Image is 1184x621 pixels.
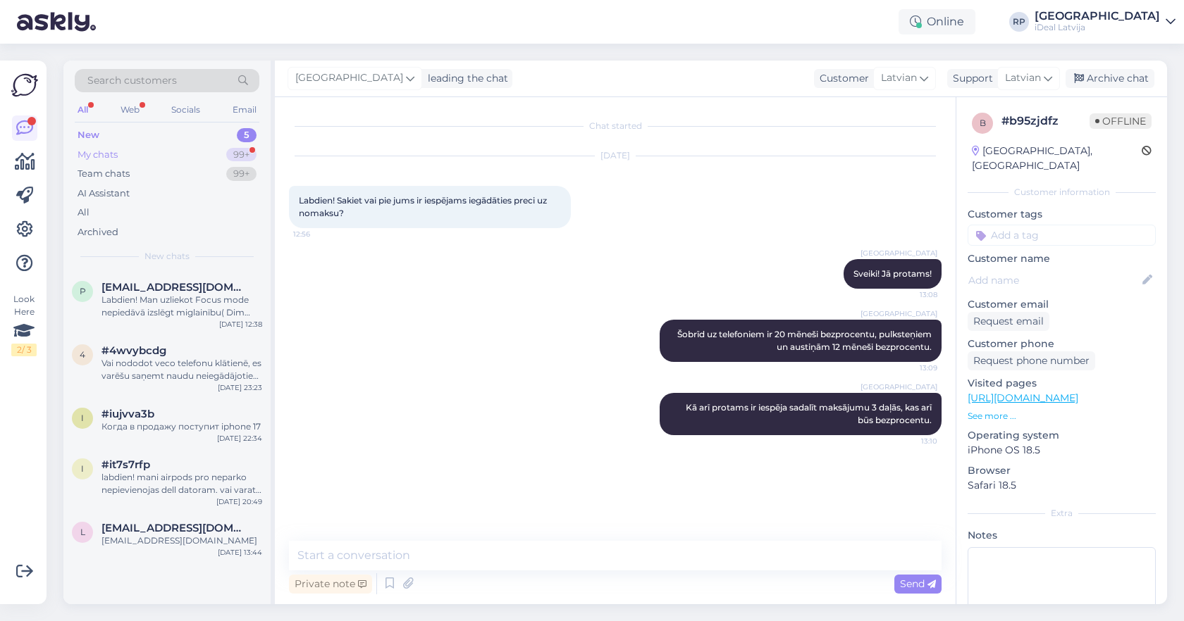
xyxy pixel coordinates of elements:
span: Šobrīd uz telefoniem ir 20 mēneši bezprocentu, pulksteņiem un austiņām 12 mēneši bezprocentu. [677,329,934,352]
img: Askly Logo [11,72,38,99]
div: Customer information [968,186,1156,199]
div: [DATE] 20:49 [216,496,262,507]
div: My chats [78,148,118,162]
span: 12:56 [293,229,346,239]
div: All [75,101,91,119]
span: [GEOGRAPHIC_DATA] [295,70,403,86]
span: [GEOGRAPHIC_DATA] [861,248,937,258]
div: [EMAIL_ADDRESS][DOMAIN_NAME] [101,534,262,547]
div: labdien! mani airpods pro neparko nepievienojas dell datoram. vai varat kā palīdzēt, ja atnestu d... [101,471,262,496]
p: Notes [968,528,1156,543]
p: Safari 18.5 [968,478,1156,493]
div: # b95zjdfz [1001,113,1090,130]
span: Kā arī protams ir iespēja sadalīt maksājumu 3 daļās, kas arī būs bezprocentu. [686,402,934,425]
input: Add a tag [968,225,1156,246]
span: patricijawin@gmail.com [101,281,248,294]
div: 99+ [226,167,257,181]
div: Labdien! Man uzliekot Focus mode nepiedāvā izslēgt miglainību( Dim lock blur) miega fokusā un kā ... [101,294,262,319]
div: Vai nododot veco telefonu klātienē, es varēšu saņemt naudu neiegādājoties jaunu ierīci? [101,357,262,382]
p: iPhone OS 18.5 [968,443,1156,458]
span: 13:09 [884,363,937,373]
span: #iujvva3b [101,408,154,420]
div: [DATE] 13:44 [218,547,262,558]
span: 13:08 [884,289,937,300]
div: Когда в продажу поступит iphone 17 [101,420,262,433]
span: [GEOGRAPHIC_DATA] [861,382,937,392]
span: 13:10 [884,436,937,446]
span: Sveiki! Jā protams! [853,268,932,279]
span: Latvian [1005,70,1041,86]
span: i [81,413,84,423]
div: [DATE] [289,149,942,162]
input: Add name [968,272,1140,288]
span: New chats [144,250,190,263]
span: Search customers [87,73,177,88]
p: Customer phone [968,337,1156,351]
a: [GEOGRAPHIC_DATA]iDeal Latvija [1035,11,1176,33]
div: Request email [968,312,1049,331]
span: Offline [1090,113,1152,129]
div: [DATE] 12:38 [219,319,262,330]
p: Customer tags [968,207,1156,222]
div: All [78,206,90,220]
div: Support [947,71,993,86]
div: 99+ [226,148,257,162]
div: [GEOGRAPHIC_DATA] [1035,11,1160,22]
span: #4wvybcdg [101,344,166,357]
div: Team chats [78,167,130,181]
p: Operating system [968,428,1156,443]
div: Chat started [289,120,942,132]
div: Archived [78,225,118,239]
p: See more ... [968,410,1156,422]
p: Browser [968,463,1156,478]
div: [DATE] 22:34 [217,433,262,444]
div: [DATE] 23:23 [218,382,262,393]
div: New [78,128,99,142]
div: Private note [289,575,372,594]
div: Web [118,101,142,119]
div: Customer [814,71,869,86]
p: Customer email [968,297,1156,312]
p: Visited pages [968,376,1156,391]
div: leading the chat [422,71,508,86]
div: 5 [237,128,257,142]
div: Email [230,101,259,119]
div: Extra [968,507,1156,520]
span: Labdien! Sakiet vai pie jums ir iespējams iegādāties preci uz nomaksu? [299,195,549,218]
p: Customer name [968,251,1156,266]
div: RP [1009,12,1029,32]
div: 2 / 3 [11,344,37,356]
div: [GEOGRAPHIC_DATA], [GEOGRAPHIC_DATA] [972,144,1142,173]
span: b [980,118,986,128]
span: i [81,463,84,474]
div: Request phone number [968,351,1095,370]
span: #it7s7rfp [101,458,150,471]
div: AI Assistant [78,187,130,201]
div: Online [899,9,975,34]
span: laura.neilande10@inbox.lv [101,522,248,534]
a: [URL][DOMAIN_NAME] [968,391,1078,404]
span: [GEOGRAPHIC_DATA] [861,308,937,319]
div: Look Here [11,293,37,356]
div: iDeal Latvija [1035,22,1160,33]
span: Send [900,577,936,590]
span: l [80,527,85,537]
span: Latvian [881,70,917,86]
span: p [80,286,86,296]
span: 4 [80,349,85,360]
div: Archive chat [1066,69,1154,88]
div: Socials [168,101,203,119]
